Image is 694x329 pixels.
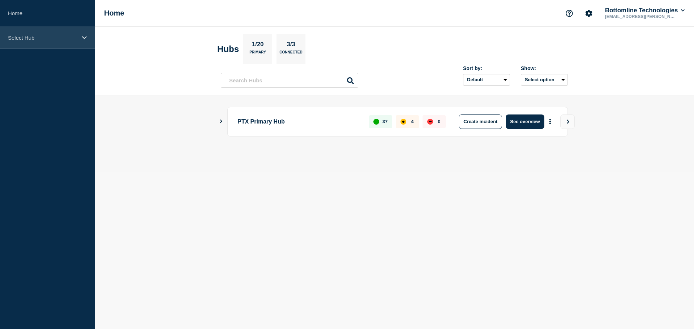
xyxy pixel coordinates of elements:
[506,114,544,129] button: See overview
[463,74,510,86] select: Sort by
[279,50,302,58] p: Connected
[604,7,686,14] button: Bottomline Technologies
[545,115,555,128] button: More actions
[521,74,568,86] button: Select option
[411,119,414,124] p: 4
[562,6,577,21] button: Support
[373,119,379,125] div: up
[219,119,223,124] button: Show Connected Hubs
[249,50,266,58] p: Primary
[427,119,433,125] div: down
[249,41,266,50] p: 1/20
[459,114,502,129] button: Create incident
[284,41,298,50] p: 3/3
[104,9,124,17] h1: Home
[217,44,239,54] h2: Hubs
[560,114,575,129] button: View
[463,65,510,71] div: Sort by:
[438,119,440,124] p: 0
[581,6,596,21] button: Account settings
[400,119,406,125] div: affected
[8,35,77,41] p: Select Hub
[221,73,358,88] input: Search Hubs
[521,65,568,71] div: Show:
[237,114,361,129] p: PTX Primary Hub
[604,14,679,19] p: [EMAIL_ADDRESS][PERSON_NAME][DOMAIN_NAME]
[382,119,387,124] p: 37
